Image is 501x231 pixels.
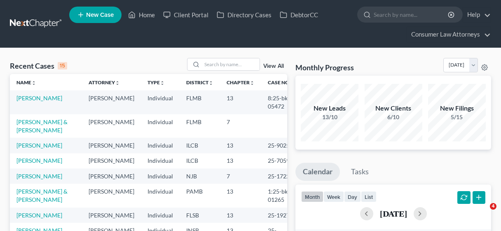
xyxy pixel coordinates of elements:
button: month [301,191,323,202]
td: Individual [141,169,180,184]
a: Directory Cases [213,7,276,22]
i: unfold_more [31,81,36,85]
td: 13 [220,208,261,223]
span: New Case [86,12,114,18]
a: DebtorCC [276,7,322,22]
div: 13/10 [301,113,358,121]
a: Client Portal [159,7,213,22]
td: 25-70597 [261,153,301,169]
td: [PERSON_NAME] [82,208,141,223]
a: Help [463,7,491,22]
td: ILCB [180,138,220,153]
td: 13 [220,153,261,169]
span: 4 [490,203,496,210]
td: 13 [220,138,261,153]
td: [PERSON_NAME] [82,153,141,169]
td: Individual [141,138,180,153]
td: 1:25-bk-01265 [261,184,301,207]
a: [PERSON_NAME] [16,142,62,149]
td: Individual [141,184,180,207]
td: Individual [141,114,180,138]
i: unfold_more [208,81,213,85]
a: Tasks [344,163,376,181]
a: View All [263,63,284,69]
i: unfold_more [115,81,120,85]
td: 8:25-bk-05472 [261,90,301,114]
td: 13 [220,184,261,207]
td: FLMB [180,90,220,114]
div: 15 [58,62,67,69]
td: ILCB [180,153,220,169]
a: [PERSON_NAME] & [PERSON_NAME] [16,118,68,134]
a: Nameunfold_more [16,79,36,85]
a: Chapterunfold_more [227,79,255,85]
div: New Clients [365,104,422,113]
button: list [361,191,377,202]
td: PAMB [180,184,220,207]
div: New Filings [428,104,486,113]
a: [PERSON_NAME] [16,157,62,164]
td: Individual [141,90,180,114]
a: Consumer Law Attorneys [407,27,491,42]
iframe: Intercom live chat [473,203,493,223]
a: Case Nounfold_more [268,79,294,85]
td: FLSB [180,208,220,223]
a: [PERSON_NAME] [16,212,62,219]
td: Individual [141,153,180,169]
td: 25-19270 [261,208,301,223]
a: Attorneyunfold_more [89,79,120,85]
button: week [323,191,344,202]
td: 7 [220,114,261,138]
h3: Monthly Progress [295,62,354,72]
td: 7 [220,169,261,184]
button: day [344,191,361,202]
div: New Leads [301,104,358,113]
h2: [DATE] [380,209,407,218]
td: [PERSON_NAME] [82,184,141,207]
div: Recent Cases [10,61,67,71]
i: unfold_more [250,81,255,85]
a: Districtunfold_more [186,79,213,85]
a: [PERSON_NAME] & [PERSON_NAME] [16,188,68,203]
a: [PERSON_NAME] [16,173,62,180]
a: Typeunfold_more [147,79,165,85]
td: 13 [220,90,261,114]
td: [PERSON_NAME] [82,90,141,114]
a: Calendar [295,163,340,181]
td: Individual [141,208,180,223]
td: [PERSON_NAME] [82,114,141,138]
a: [PERSON_NAME] [16,95,62,102]
a: Home [124,7,159,22]
td: [PERSON_NAME] [82,169,141,184]
td: 25-17225 [261,169,301,184]
div: 6/10 [365,113,422,121]
td: NJB [180,169,220,184]
input: Search by name... [374,7,449,22]
td: FLMB [180,114,220,138]
div: 5/15 [428,113,486,121]
i: unfold_more [160,81,165,85]
td: [PERSON_NAME] [82,138,141,153]
input: Search by name... [202,58,260,70]
td: 25-90258 [261,138,301,153]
